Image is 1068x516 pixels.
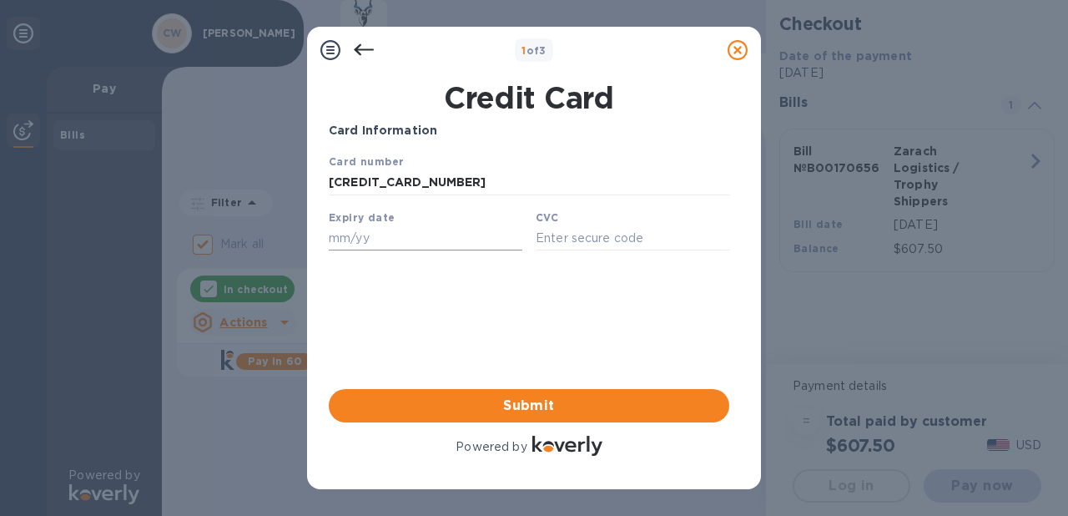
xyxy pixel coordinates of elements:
span: Submit [342,396,716,416]
iframe: Your browser does not support iframes [329,153,729,252]
p: Powered by [456,438,526,456]
h1: Credit Card [322,80,736,115]
b: of 3 [521,44,547,57]
img: Logo [532,436,602,456]
span: 1 [521,44,526,57]
button: Submit [329,389,729,422]
b: Card Information [329,124,437,137]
